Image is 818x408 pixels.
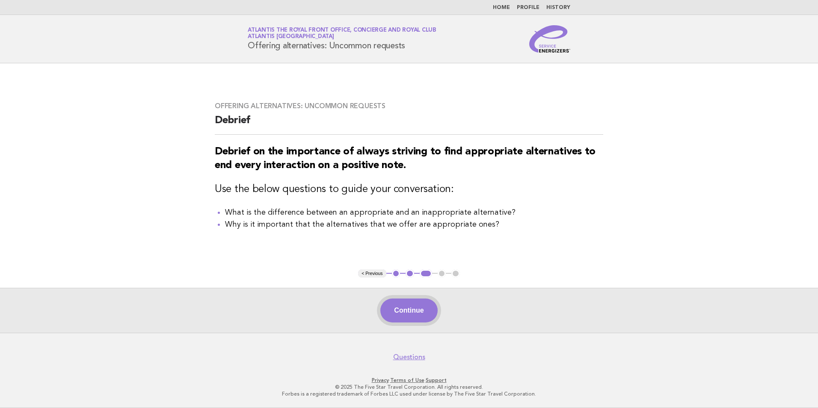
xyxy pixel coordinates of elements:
[493,5,510,10] a: Home
[215,102,603,110] h3: Offering alternatives: Uncommon requests
[248,28,436,50] h1: Offering alternatives: Uncommon requests
[358,269,386,278] button: < Previous
[147,390,671,397] p: Forbes is a registered trademark of Forbes LLC used under license by The Five Star Travel Corpora...
[215,183,603,196] h3: Use the below questions to guide your conversation:
[248,27,436,39] a: Atlantis The Royal Front Office, Concierge and Royal ClubAtlantis [GEOGRAPHIC_DATA]
[529,25,570,53] img: Service Energizers
[392,269,400,278] button: 1
[248,34,334,40] span: Atlantis [GEOGRAPHIC_DATA]
[215,114,603,135] h2: Debrief
[380,299,437,322] button: Continue
[546,5,570,10] a: History
[372,377,389,383] a: Privacy
[147,384,671,390] p: © 2025 The Five Star Travel Corporation. All rights reserved.
[225,207,603,219] li: What is the difference between an appropriate and an inappropriate alternative?
[215,147,596,171] strong: Debrief on the importance of always striving to find appropriate alternatives to end every intera...
[225,219,603,231] li: Why is it important that the alternatives that we offer are appropriate ones?
[420,269,432,278] button: 3
[517,5,539,10] a: Profile
[147,377,671,384] p: · ·
[393,353,425,361] a: Questions
[390,377,424,383] a: Terms of Use
[426,377,447,383] a: Support
[406,269,414,278] button: 2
